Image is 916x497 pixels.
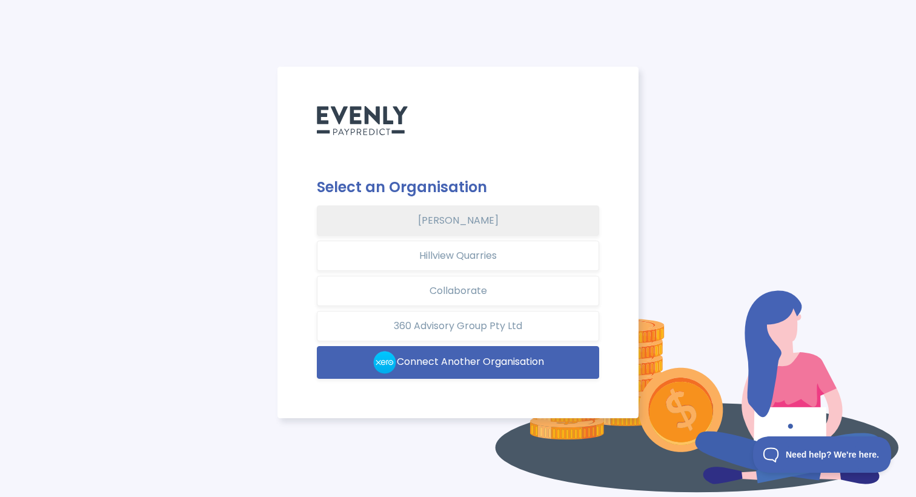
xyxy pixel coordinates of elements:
button: Collaborate [317,276,599,306]
img: PayPredict [317,106,408,135]
img: xero-logo.b336bf23.png [373,350,397,375]
h2: Select an Organisation [317,179,599,196]
iframe: Toggle Customer Support [753,436,892,473]
button: 360 Advisory Group Pty Ltd [317,311,599,341]
button: [PERSON_NAME] [317,205,599,236]
button: Connect Another Organisation [317,346,599,379]
button: Hillview Quarries [317,241,599,271]
span: Connect Another Organisation [397,355,544,369]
